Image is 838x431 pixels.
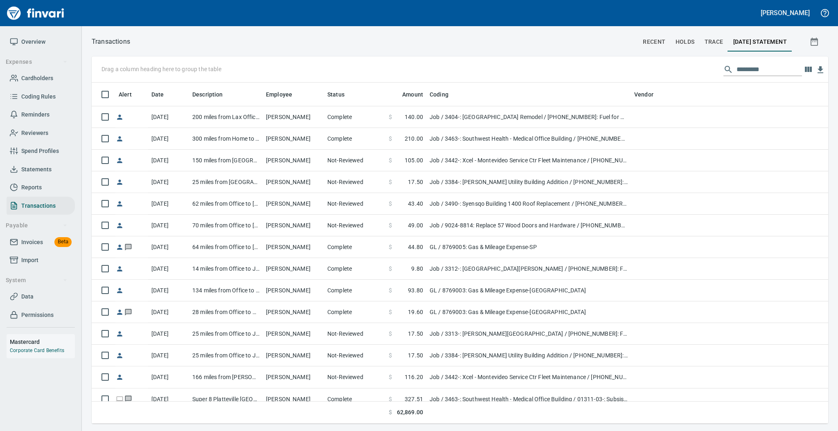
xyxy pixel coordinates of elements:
td: 150 miles from [GEOGRAPHIC_DATA] to [GEOGRAPHIC_DATA] [189,150,263,171]
a: Import [7,251,75,269]
td: Job / 3313-: [PERSON_NAME][GEOGRAPHIC_DATA] / [PHONE_NUMBER]: Fuel for General Conditions Equipme... [426,323,631,345]
p: Drag a column heading here to group the table [101,65,221,73]
td: [DATE] [148,345,189,366]
span: Vendor [634,90,653,99]
span: $ [389,286,392,294]
span: Amount [402,90,423,99]
img: Finvari [5,3,66,23]
td: Job / 3312-: [GEOGRAPHIC_DATA][PERSON_NAME] / [PHONE_NUMBER]: Fuel for General Conditions Equipme... [426,258,631,280]
span: Coding [430,90,459,99]
span: Cardholders [21,73,53,83]
span: $ [389,351,392,359]
td: [PERSON_NAME] [263,236,324,258]
span: Reimbursement [115,136,124,141]
td: 134 miles from Office to EC [189,280,263,301]
td: Not-Reviewed [324,345,385,366]
span: Status [327,90,345,99]
td: 25 miles from Office to Job [189,323,263,345]
span: Beta [54,237,72,247]
span: Reimbursement [115,331,124,336]
span: $ [389,373,392,381]
span: Statements [21,164,52,175]
td: [DATE] [148,280,189,301]
td: Job / 3463-: Southwest Health - Medical Office Building / 01311-03-: Subsistence & Travel Concret... [426,388,631,410]
span: Has messages [124,309,133,314]
span: $ [389,408,392,417]
td: [DATE] [148,258,189,280]
span: Reimbursement [115,352,124,358]
span: holds [676,37,695,47]
td: GL / 8769003: Gas & Mileage Expense-[GEOGRAPHIC_DATA] [426,280,631,301]
span: 17.50 [408,351,423,359]
span: Employee [266,90,292,99]
td: [DATE] [148,366,189,388]
td: Complete [324,236,385,258]
td: Complete [324,106,385,128]
span: $ [389,330,392,338]
span: $ [389,308,392,316]
span: recent [643,37,665,47]
span: Coding Rules [21,92,56,102]
a: Corporate Card Benefits [10,348,64,353]
td: GL / 8769005: Gas & Mileage Expense-SP [426,236,631,258]
span: Coding [430,90,448,99]
span: Reimbursement [115,157,124,163]
span: Reimbursement [115,201,124,206]
td: [PERSON_NAME] [263,388,324,410]
span: Date [151,90,164,99]
td: Job / 3463-: Southwest Health - Medical Office Building / [PHONE_NUMBER]: Fuel for General Condit... [426,128,631,150]
td: [DATE] [148,301,189,323]
td: [PERSON_NAME] [263,345,324,366]
span: Has messages [124,396,133,401]
a: Cardholders [7,69,75,88]
span: Invoices [21,237,43,247]
span: Payable [6,220,68,231]
span: $ [389,243,392,251]
span: 17.50 [408,330,423,338]
span: 43.40 [408,200,423,208]
td: [PERSON_NAME] [263,128,324,150]
td: Not-Reviewed [324,215,385,236]
span: $ [389,135,392,143]
td: 200 miles from Lax Office to [GEOGRAPHIC_DATA] [189,106,263,128]
span: 116.20 [405,373,423,381]
td: Complete [324,128,385,150]
td: [PERSON_NAME] [263,215,324,236]
span: [DATE] Statement [733,37,787,47]
span: Expenses [6,57,68,67]
td: Not-Reviewed [324,150,385,171]
span: 105.00 [405,156,423,164]
td: [PERSON_NAME] [263,258,324,280]
a: Statements [7,160,75,179]
span: Reimbursement [115,114,124,119]
a: InvoicesBeta [7,233,75,251]
span: Reimbursement [115,179,124,184]
button: Payable [2,218,71,233]
td: 166 miles from [PERSON_NAME] to [GEOGRAPHIC_DATA] [189,366,263,388]
span: Permissions [21,310,54,320]
span: 9.80 [411,265,423,273]
td: [DATE] [148,215,189,236]
td: Job / 3404-: [GEOGRAPHIC_DATA] Remodel / [PHONE_NUMBER]: Fuel for General Conditions Equipment / ... [426,106,631,128]
span: trace [705,37,723,47]
td: [PERSON_NAME] [263,301,324,323]
span: Reimbursement [115,374,124,379]
a: Reports [7,178,75,197]
td: Super 8 Platteville [GEOGRAPHIC_DATA] [GEOGRAPHIC_DATA] [189,388,263,410]
span: $ [389,178,392,186]
td: [PERSON_NAME] [263,366,324,388]
span: 44.80 [408,243,423,251]
span: Description [192,90,223,99]
td: Not-Reviewed [324,366,385,388]
td: Complete [324,301,385,323]
td: Not-Reviewed [324,171,385,193]
td: Complete [324,258,385,280]
span: Overview [21,37,45,47]
td: [DATE] [148,323,189,345]
span: System [6,275,68,285]
span: 49.00 [408,221,423,229]
span: 327.51 [405,395,423,403]
a: Permissions [7,306,75,324]
td: 62 miles from Office to [GEOGRAPHIC_DATA] [189,193,263,215]
span: Employee [266,90,303,99]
